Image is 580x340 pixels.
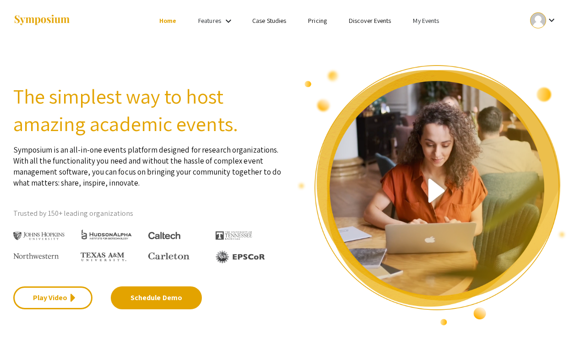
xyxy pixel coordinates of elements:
[252,16,286,25] a: Case Studies
[13,14,70,27] img: Symposium by ForagerOne
[148,252,190,260] img: Carleton
[13,232,65,241] img: Johns Hopkins University
[216,231,252,240] img: The University of Tennessee
[13,137,283,188] p: Symposium is an all-in-one events platform designed for research organizations. With all the func...
[520,10,567,31] button: Expand account dropdown
[13,82,283,137] h2: The simplest way to host amazing academic events.
[111,286,202,309] a: Schedule Demo
[81,252,126,262] img: Texas A&M University
[159,16,176,25] a: Home
[546,15,557,26] mat-icon: Expand account dropdown
[223,16,234,27] mat-icon: Expand Features list
[13,286,92,309] a: Play Video
[13,253,59,258] img: Northwestern
[216,250,266,263] img: EPSCOR
[13,207,283,220] p: Trusted by 150+ leading organizations
[148,232,180,240] img: Caltech
[308,16,327,25] a: Pricing
[81,229,132,240] img: HudsonAlpha
[297,64,567,326] img: video overview of Symposium
[349,16,391,25] a: Discover Events
[413,16,439,25] a: My Events
[198,16,221,25] a: Features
